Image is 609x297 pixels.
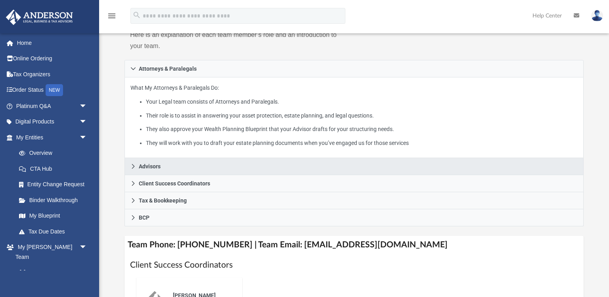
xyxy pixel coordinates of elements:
a: menu [107,15,117,21]
i: menu [107,11,117,21]
a: Platinum Q&Aarrow_drop_down [6,98,99,114]
a: Entity Change Request [11,177,99,193]
p: What My Attorneys & Paralegals Do: [130,83,577,148]
li: Your Legal team consists of Attorneys and Paralegals. [146,97,577,107]
span: arrow_drop_down [79,239,95,256]
a: BCP [124,209,583,226]
a: Client Success Coordinators [124,175,583,192]
span: arrow_drop_down [79,114,95,130]
a: Binder Walkthrough [11,192,99,208]
span: Attorneys & Paralegals [139,66,197,71]
a: Tax Due Dates [11,224,99,239]
div: Attorneys & Paralegals [124,77,583,158]
a: Advisors [124,158,583,175]
div: NEW [46,84,63,96]
span: Client Success Coordinators [139,181,210,186]
a: Digital Productsarrow_drop_down [6,114,99,130]
span: Advisors [139,164,161,169]
a: Overview [11,145,99,161]
a: Tax Organizers [6,66,99,82]
li: They also approve your Wealth Planning Blueprint that your Advisor drafts for your structuring ne... [146,124,577,134]
img: Anderson Advisors Platinum Portal [4,10,75,25]
span: arrow_drop_down [79,98,95,114]
li: Their role is to assist in answering your asset protection, estate planning, and legal questions. [146,111,577,121]
i: search [132,11,141,19]
h1: Client Success Coordinators [130,259,578,271]
a: Order StatusNEW [6,82,99,98]
span: Tax & Bookkeeping [139,198,187,203]
span: BCP [139,215,149,220]
li: They will work with you to draft your estate planning documents when you’ve engaged us for those ... [146,138,577,148]
span: arrow_drop_down [79,129,95,146]
a: Tax & Bookkeeping [124,192,583,209]
a: My Entitiesarrow_drop_down [6,129,99,145]
a: My [PERSON_NAME] Teamarrow_drop_down [6,239,95,265]
h4: Team Phone: [PHONE_NUMBER] | Team Email: [EMAIL_ADDRESS][DOMAIN_NAME] [124,236,583,254]
img: User Pic [591,10,603,21]
a: Home [6,35,99,51]
a: My Blueprint [11,208,95,224]
a: Online Ordering [6,51,99,67]
a: CTA Hub [11,161,99,177]
a: Attorneys & Paralegals [124,60,583,77]
p: Here is an explanation of each team member’s role and an introduction to your team. [130,29,349,52]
